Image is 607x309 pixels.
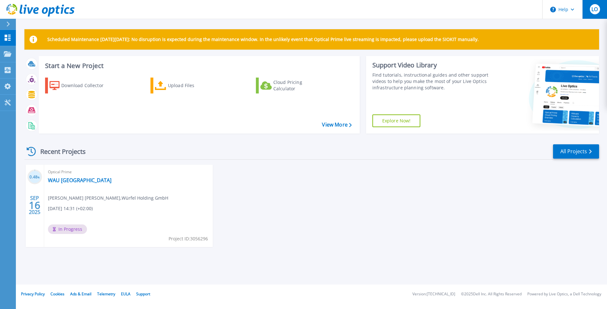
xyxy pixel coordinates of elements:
[256,78,327,93] a: Cloud Pricing Calculator
[169,235,208,242] span: Project ID: 3056296
[48,177,111,183] a: WAU [GEOGRAPHIC_DATA]
[372,72,491,91] div: Find tutorials, instructional guides and other support videos to help you make the most of your L...
[273,79,324,92] div: Cloud Pricing Calculator
[136,291,150,297] a: Support
[37,175,40,179] span: %
[48,195,168,202] span: [PERSON_NAME] [PERSON_NAME] , Würfel Holding GmbH
[21,291,45,297] a: Privacy Policy
[70,291,91,297] a: Ads & Email
[61,79,112,92] div: Download Collector
[168,79,219,92] div: Upload Files
[48,168,209,175] span: Optical Prime
[553,144,599,159] a: All Projects
[527,292,601,296] li: Powered by Live Optics, a Dell Technology
[372,114,421,127] a: Explore Now!
[29,194,41,217] div: SEP 2025
[29,203,40,208] span: 16
[24,144,94,159] div: Recent Projects
[461,292,522,296] li: © 2025 Dell Inc. All Rights Reserved
[27,174,42,181] h3: 0.48
[150,78,221,93] a: Upload Files
[45,78,116,93] a: Download Collector
[47,37,479,42] p: Scheduled Maintenance [DATE][DATE]: No disruption is expected during the maintenance window. In t...
[591,7,598,12] span: LO
[50,291,64,297] a: Cookies
[121,291,130,297] a: EULA
[412,292,455,296] li: Version: [TECHNICAL_ID]
[322,122,351,128] a: View More
[48,224,87,234] span: In Progress
[372,61,491,69] div: Support Video Library
[97,291,115,297] a: Telemetry
[48,205,93,212] span: [DATE] 14:31 (+02:00)
[45,62,351,69] h3: Start a New Project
